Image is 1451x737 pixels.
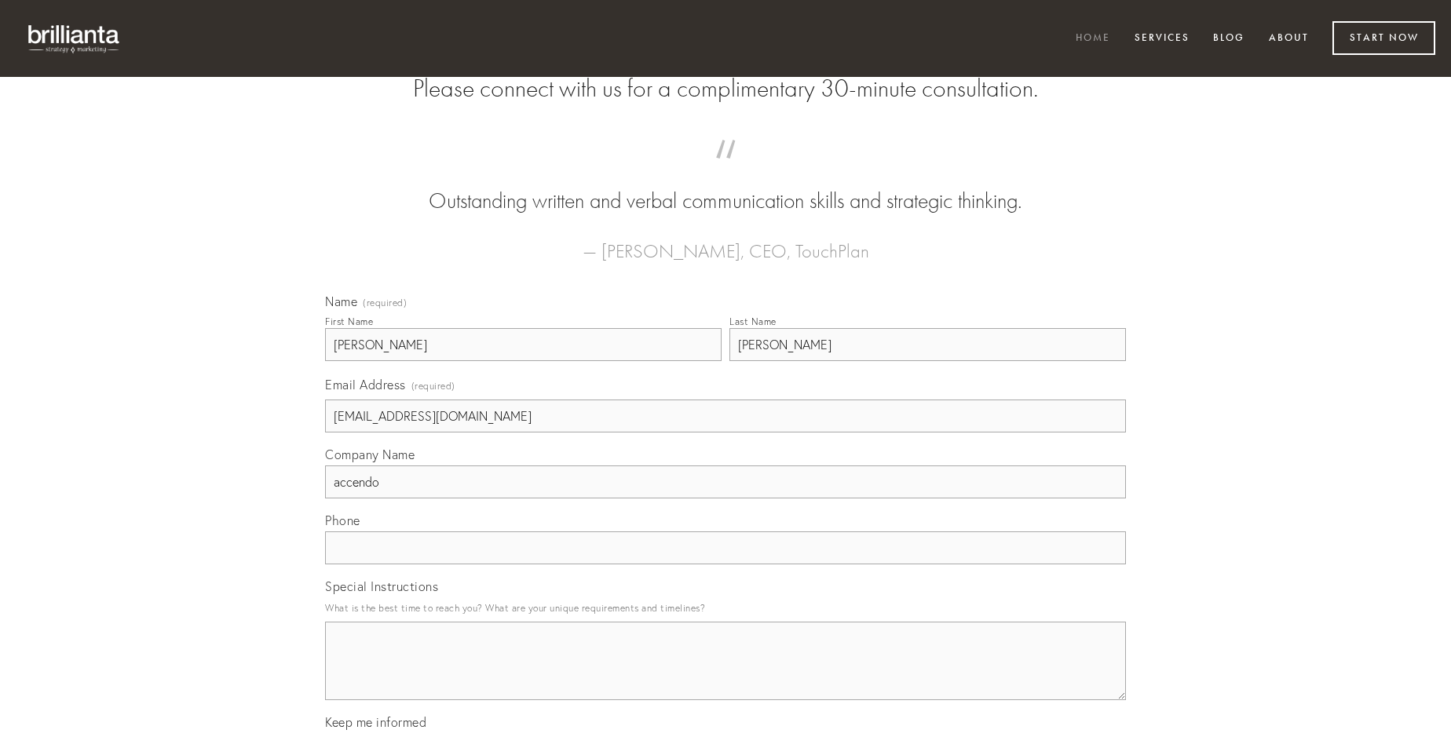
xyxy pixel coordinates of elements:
[1259,26,1319,52] a: About
[325,513,360,528] span: Phone
[325,447,415,462] span: Company Name
[16,16,133,61] img: brillianta - research, strategy, marketing
[325,74,1126,104] h2: Please connect with us for a complimentary 30-minute consultation.
[325,597,1126,618] p: What is the best time to reach you? What are your unique requirements and timelines?
[350,155,1101,217] blockquote: Outstanding written and verbal communication skills and strategic thinking.
[325,316,373,327] div: First Name
[325,294,357,309] span: Name
[350,217,1101,267] figcaption: — [PERSON_NAME], CEO, TouchPlan
[411,375,455,396] span: (required)
[325,377,406,392] span: Email Address
[350,155,1101,186] span: “
[1332,21,1435,55] a: Start Now
[1203,26,1255,52] a: Blog
[325,578,438,594] span: Special Instructions
[1124,26,1200,52] a: Services
[325,714,426,730] span: Keep me informed
[363,298,407,308] span: (required)
[1065,26,1120,52] a: Home
[729,316,777,327] div: Last Name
